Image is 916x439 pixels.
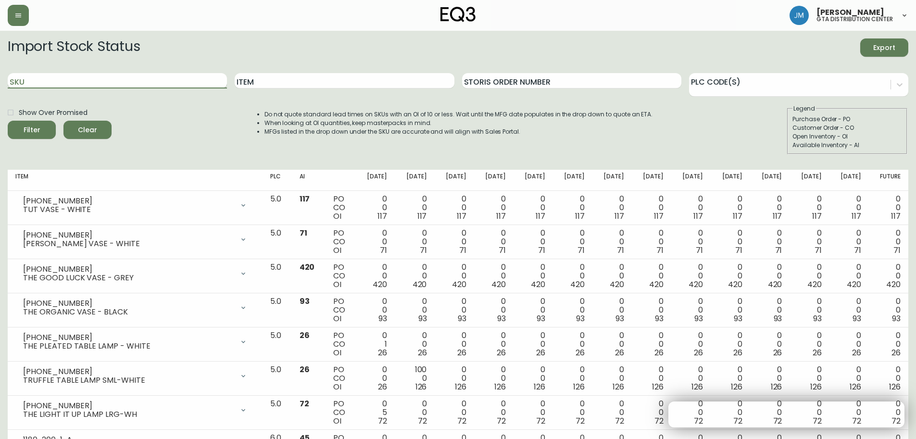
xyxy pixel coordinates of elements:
[355,170,395,191] th: [DATE]
[810,381,822,392] span: 126
[494,381,506,392] span: 126
[434,170,474,191] th: [DATE]
[847,279,861,290] span: 420
[561,195,585,221] div: 0 0
[733,211,742,222] span: 117
[482,195,506,221] div: 0 0
[816,9,884,16] span: [PERSON_NAME]
[577,245,585,256] span: 71
[521,297,545,323] div: 0 0
[718,365,742,391] div: 0 0
[561,229,585,255] div: 0 0
[561,400,585,426] div: 0 0
[640,195,664,221] div: 0 0
[263,170,291,191] th: PLC
[561,263,585,289] div: 0 0
[333,415,341,426] span: OI
[837,400,861,426] div: 0 0
[459,245,466,256] span: 71
[457,211,466,222] span: 117
[263,293,291,327] td: 5.0
[23,205,234,214] div: TUT VASE - WHITE
[689,279,703,290] span: 420
[538,245,545,256] span: 71
[333,347,341,358] span: OI
[474,170,514,191] th: [DATE]
[632,170,671,191] th: [DATE]
[734,313,742,324] span: 93
[852,347,861,358] span: 26
[378,347,387,358] span: 26
[499,245,506,256] span: 71
[573,381,585,392] span: 126
[792,104,816,113] legend: Legend
[15,365,255,387] div: [PHONE_NUMBER]TRUFFLE TABLE LAMP SML-WHITE
[482,331,506,357] div: 0 0
[263,191,291,225] td: 5.0
[758,331,782,357] div: 0 0
[718,263,742,289] div: 0 0
[452,279,466,290] span: 420
[300,330,310,341] span: 26
[531,279,545,290] span: 420
[23,333,234,342] div: [PHONE_NUMBER]
[691,381,703,392] span: 126
[679,400,703,426] div: 0 0
[561,365,585,391] div: 0 0
[363,297,387,323] div: 0 0
[497,313,506,324] span: 93
[514,170,553,191] th: [DATE]
[363,331,387,357] div: 0 1
[877,263,901,289] div: 0 0
[758,229,782,255] div: 0 0
[263,327,291,362] td: 5.0
[380,245,387,256] span: 71
[877,229,901,255] div: 0 0
[640,297,664,323] div: 0 0
[679,331,703,357] div: 0 0
[402,297,427,323] div: 0 0
[521,263,545,289] div: 0 0
[292,170,326,191] th: AI
[792,124,902,132] div: Customer Order - CO
[656,245,664,256] span: 71
[536,347,545,358] span: 26
[860,38,908,57] button: Export
[418,313,427,324] span: 93
[837,331,861,357] div: 0 0
[442,331,466,357] div: 0 0
[457,347,466,358] span: 26
[829,170,869,191] th: [DATE]
[797,331,821,357] div: 0 0
[442,365,466,391] div: 0 0
[649,279,664,290] span: 420
[373,279,387,290] span: 420
[853,313,861,324] span: 93
[610,279,624,290] span: 420
[23,342,234,351] div: THE PLEATED TABLE LAMP - WHITE
[333,400,348,426] div: PO CO
[654,415,664,426] span: 72
[442,195,466,221] div: 0 0
[19,108,88,118] span: Show Over Promised
[807,279,822,290] span: 420
[482,263,506,289] div: 0 0
[402,400,427,426] div: 0 0
[497,347,506,358] span: 26
[837,297,861,323] div: 0 0
[15,229,255,250] div: [PHONE_NUMBER][PERSON_NAME] VASE - WHITE
[300,262,315,273] span: 420
[263,225,291,259] td: 5.0
[455,381,466,392] span: 126
[797,400,821,426] div: 0 0
[790,170,829,191] th: [DATE]
[363,263,387,289] div: 0 0
[561,331,585,357] div: 0 0
[869,170,908,191] th: Future
[711,170,750,191] th: [DATE]
[615,415,624,426] span: 72
[815,245,822,256] span: 71
[23,308,234,316] div: THE ORGANIC VASE - BLACK
[521,195,545,221] div: 0 0
[482,229,506,255] div: 0 0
